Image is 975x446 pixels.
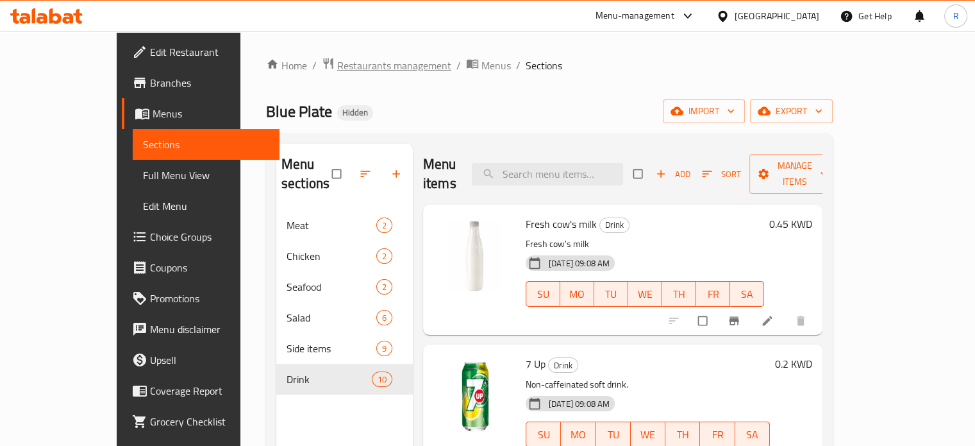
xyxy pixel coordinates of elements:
a: Promotions [122,283,279,314]
span: Manage items [760,158,830,190]
button: FR [696,281,730,307]
button: import [663,99,745,123]
span: Side items [287,341,376,356]
span: Sort sections [351,160,382,188]
span: Fresh cow's milk [526,214,597,234]
span: SA [740,425,765,444]
span: Choice Groups [150,229,269,244]
span: Select all sections [324,162,351,186]
span: Coupons [150,260,269,275]
li: / [516,58,521,73]
a: Grocery Checklist [122,406,279,437]
h2: Menu sections [281,155,332,193]
span: TH [671,425,695,444]
a: Menus [466,57,511,74]
div: [GEOGRAPHIC_DATA] [735,9,819,23]
h2: Menu items [423,155,456,193]
a: Edit menu item [761,314,776,327]
button: SU [526,281,560,307]
span: Drink [549,358,578,373]
div: items [372,372,392,387]
button: MO [560,281,594,307]
div: Meat2 [276,210,413,241]
span: Grocery Checklist [150,414,269,429]
div: items [376,341,392,356]
a: Menus [122,98,279,129]
span: 9 [377,343,392,355]
div: Drink10 [276,364,413,395]
span: TH [667,285,691,304]
img: Fresh cow's milk [433,215,515,297]
button: TU [594,281,628,307]
div: Seafood2 [276,271,413,302]
span: Full Menu View [143,167,269,183]
p: Non-caffeinated soft drink. [526,377,770,393]
button: Add section [382,160,413,188]
a: Choice Groups [122,221,279,252]
span: TU [601,425,625,444]
span: FR [701,285,725,304]
span: WE [636,425,660,444]
span: Blue Plate [266,97,332,126]
button: SA [730,281,764,307]
span: Branches [150,75,269,90]
li: / [456,58,461,73]
span: SU [531,425,556,444]
button: Manage items [749,154,840,194]
button: TH [662,281,696,307]
span: Chicken [287,248,376,264]
span: Upsell [150,352,269,368]
p: Fresh cow's milk [526,236,764,252]
div: Chicken2 [276,241,413,271]
span: 7 Up [526,354,546,373]
span: import [673,103,735,119]
span: Drink [287,372,372,387]
a: Edit Menu [133,191,279,221]
a: Menu disclaimer [122,314,279,345]
a: Edit Restaurant [122,37,279,67]
div: Side items9 [276,333,413,364]
span: 2 [377,281,392,293]
div: Salad [287,310,376,325]
input: search [472,163,623,185]
div: Salad6 [276,302,413,333]
button: Add [653,164,694,184]
span: Sections [526,58,562,73]
button: delete [787,307,817,335]
a: Home [266,58,307,73]
span: 6 [377,312,392,324]
span: Menu disclaimer [150,322,269,337]
span: Edit Restaurant [150,44,269,60]
span: Add item [653,164,694,184]
a: Full Menu View [133,160,279,191]
a: Coupons [122,252,279,283]
span: MO [566,425,590,444]
span: SU [531,285,555,304]
a: Sections [133,129,279,160]
span: 2 [377,219,392,232]
div: Drink [548,357,578,373]
h6: 0.2 KWD [775,355,812,373]
span: Drink [600,218,629,232]
img: 7 Up [433,355,515,437]
div: Drink [599,218,629,233]
span: Hidden [337,107,373,118]
span: Meat [287,218,376,233]
span: Select to update [690,309,717,333]
span: FR [705,425,729,444]
button: export [750,99,833,123]
span: Seafood [287,279,376,295]
nav: breadcrumb [266,57,833,74]
span: R [953,9,958,23]
span: Sort [702,167,741,182]
button: Branch-specific-item [720,307,751,335]
h6: 0.45 KWD [769,215,812,233]
button: Sort [699,164,744,184]
nav: Menu sections [276,205,413,400]
span: export [760,103,822,119]
div: items [376,218,392,233]
div: items [376,279,392,295]
span: Add [656,167,690,182]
